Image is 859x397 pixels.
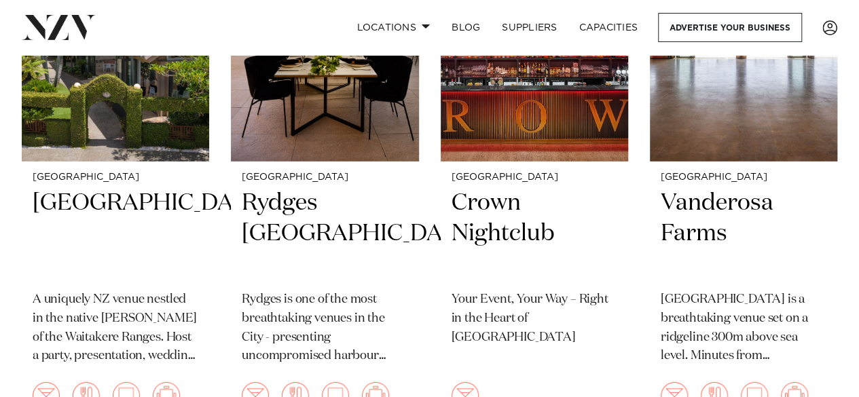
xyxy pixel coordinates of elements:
[452,290,617,347] p: Your Event, Your Way – Right in the Heart of [GEOGRAPHIC_DATA]
[441,13,491,42] a: BLOG
[661,290,826,366] p: [GEOGRAPHIC_DATA] is a breathtaking venue set on a ridgeline 300m above sea level. Minutes from [...
[33,172,198,183] small: [GEOGRAPHIC_DATA]
[661,188,826,280] h2: Vanderosa Farms
[22,15,96,39] img: nzv-logo.png
[658,13,802,42] a: Advertise your business
[346,13,441,42] a: Locations
[452,188,617,280] h2: Crown Nightclub
[568,13,649,42] a: Capacities
[661,172,826,183] small: [GEOGRAPHIC_DATA]
[33,188,198,280] h2: [GEOGRAPHIC_DATA]
[491,13,568,42] a: SUPPLIERS
[33,290,198,366] p: A uniquely NZ venue nestled in the native [PERSON_NAME] of the Waitakere Ranges. Host a party, pr...
[452,172,617,183] small: [GEOGRAPHIC_DATA]
[242,290,407,366] p: Rydges is one of the most breathtaking venues in the City - presenting uncompromised harbour view...
[242,172,407,183] small: [GEOGRAPHIC_DATA]
[242,188,407,280] h2: Rydges [GEOGRAPHIC_DATA]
